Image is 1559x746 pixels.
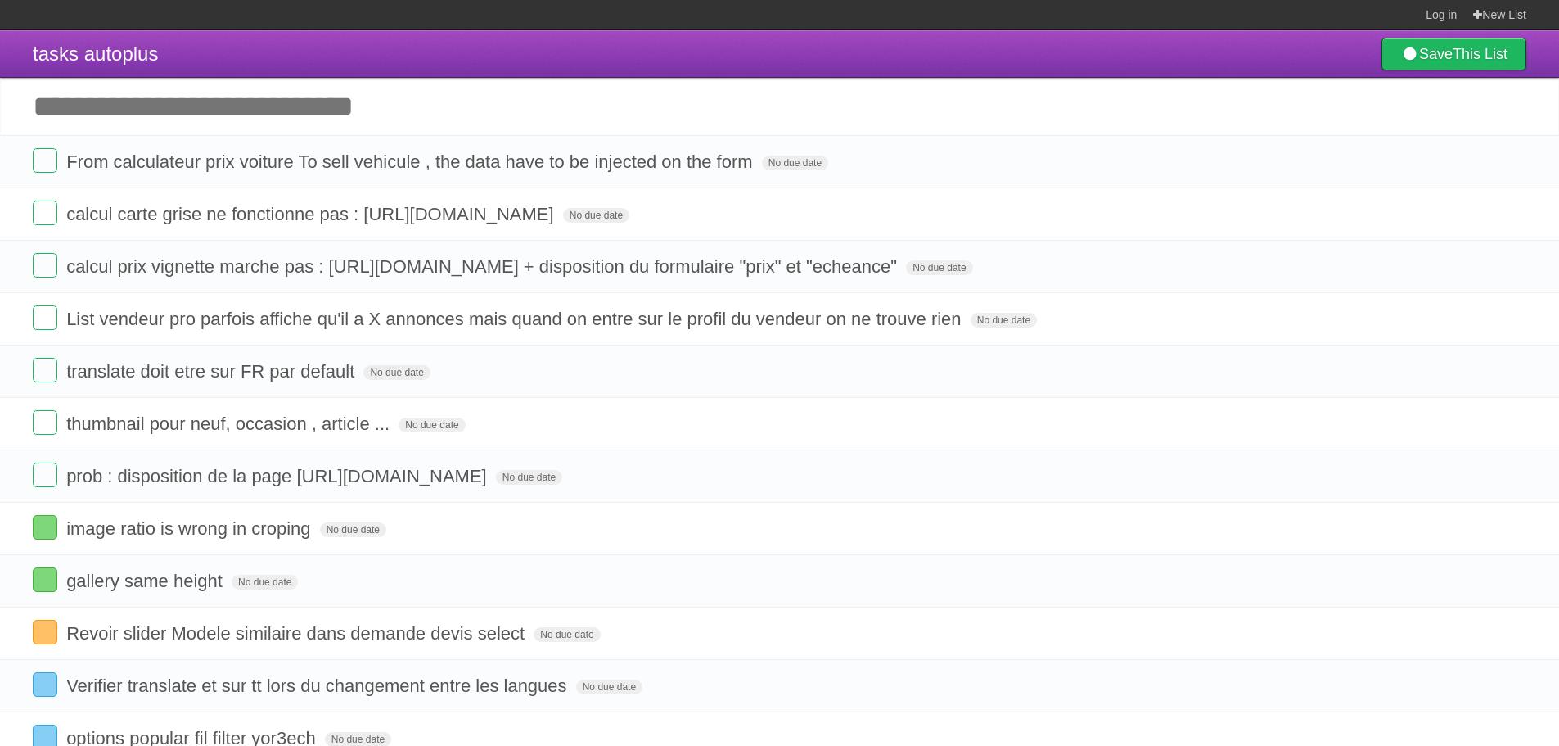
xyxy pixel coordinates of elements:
label: Done [33,148,57,173]
span: No due date [563,208,629,223]
span: gallery same height [66,571,227,591]
span: No due date [906,260,972,275]
span: No due date [320,522,386,537]
span: No due date [971,313,1037,328]
span: From calculateur prix voiture To sell vehicule , the data have to be injected on the form [66,151,756,172]
label: Done [33,410,57,435]
span: translate doit etre sur FR par default [66,361,358,382]
span: thumbnail pour neuf, occasion , article ... [66,414,394,434]
span: No due date [534,627,600,642]
span: prob : disposition de la page [URL][DOMAIN_NAME] [66,466,491,486]
label: Done [33,201,57,225]
span: Verifier translate et sur tt lors du changement entre les langues [66,676,570,696]
label: Done [33,515,57,540]
span: Revoir slider Modele similaire dans demande devis select [66,623,529,644]
b: This List [1453,46,1507,62]
label: Done [33,463,57,487]
span: No due date [576,680,642,694]
span: No due date [762,156,828,170]
span: List vendeur pro parfois affiche qu'il a X annonces mais quand on entre sur le profil du vendeur ... [66,309,965,329]
span: calcul carte grise ne fonctionne pas : [URL][DOMAIN_NAME] [66,204,557,224]
a: SaveThis List [1381,38,1526,70]
label: Done [33,567,57,592]
label: Done [33,305,57,330]
span: No due date [399,418,465,432]
span: No due date [232,575,298,590]
label: Done [33,620,57,644]
span: No due date [496,470,562,485]
span: image ratio is wrong in croping [66,518,314,539]
label: Done [33,672,57,697]
span: calcul prix vignette marche pas : [URL][DOMAIN_NAME] + disposition du formulaire "prix" et "echea... [66,256,901,277]
label: Done [33,253,57,278]
span: tasks autoplus [33,43,158,65]
span: No due date [363,365,430,380]
label: Done [33,358,57,382]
